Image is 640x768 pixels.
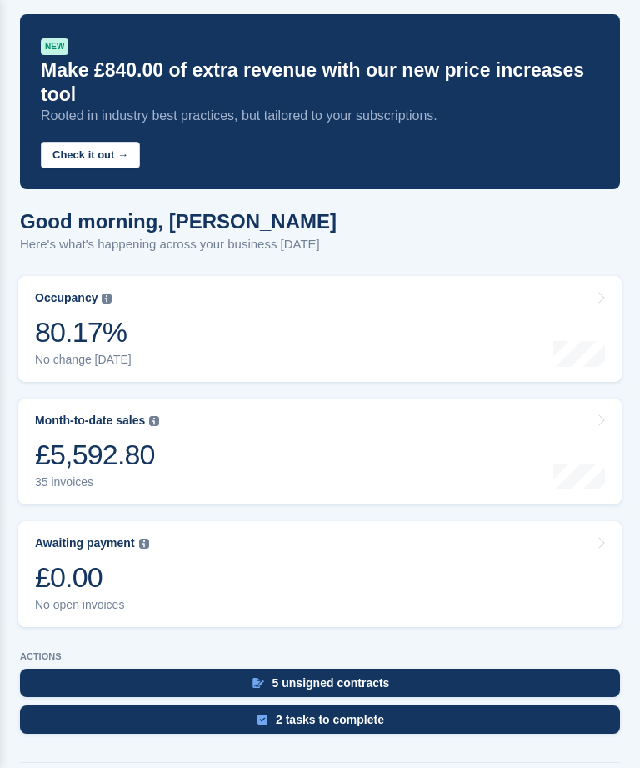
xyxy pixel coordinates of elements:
[35,291,97,305] div: Occupancy
[35,536,135,550] div: Awaiting payment
[35,560,149,595] div: £0.00
[149,416,159,426] img: icon-info-grey-7440780725fd019a000dd9b08b2336e03edf1995a4989e88bcd33f0948082b44.svg
[35,353,132,367] div: No change [DATE]
[257,715,267,725] img: task-75834270c22a3079a89374b754ae025e5fb1db73e45f91037f5363f120a921f8.svg
[41,142,140,169] button: Check it out →
[41,38,68,55] div: NEW
[18,399,622,504] a: Month-to-date sales £5,592.80 35 invoices
[20,210,337,233] h1: Good morning, [PERSON_NAME]
[20,235,337,254] p: Here's what's happening across your business [DATE]
[41,58,599,107] p: Make £840.00 of extra revenue with our new price increases tool
[252,678,264,688] img: contract_signature_icon-13c848040528278c33f63329250d36e43548de30e8caae1d1a13099fd9432cc5.svg
[20,705,620,742] a: 2 tasks to complete
[35,598,149,612] div: No open invoices
[276,713,384,726] div: 2 tasks to complete
[102,294,112,304] img: icon-info-grey-7440780725fd019a000dd9b08b2336e03edf1995a4989e88bcd33f0948082b44.svg
[20,651,620,662] p: ACTIONS
[139,539,149,549] img: icon-info-grey-7440780725fd019a000dd9b08b2336e03edf1995a4989e88bcd33f0948082b44.svg
[272,676,390,690] div: 5 unsigned contracts
[35,438,159,472] div: £5,592.80
[35,475,159,489] div: 35 invoices
[18,521,622,627] a: Awaiting payment £0.00 No open invoices
[20,669,620,705] a: 5 unsigned contracts
[41,107,599,125] p: Rooted in industry best practices, but tailored to your subscriptions.
[35,414,145,428] div: Month-to-date sales
[18,276,622,382] a: Occupancy 80.17% No change [DATE]
[35,315,132,349] div: 80.17%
